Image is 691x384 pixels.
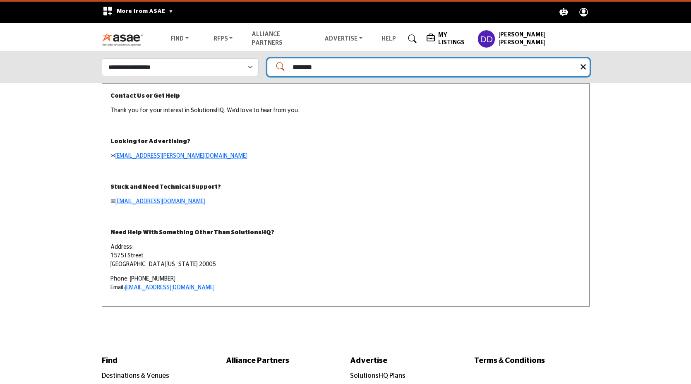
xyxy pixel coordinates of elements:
a: [EMAIL_ADDRESS][DOMAIN_NAME] [115,199,205,204]
p: ✉ [110,152,581,161]
strong: Need Help With Something Other Than SolutionsHQ? [110,230,274,235]
a: RFPs [208,33,239,45]
strong: Looking for Advertising? [110,139,190,144]
a: Destinations & Venues [102,372,170,379]
p: ✉ [110,197,581,206]
a: Terms & Conditions [474,355,590,367]
a: Help [381,36,396,42]
div: My Listings [427,31,474,46]
a: Advertise [319,33,368,45]
p: Thank you for your interest in SolutionsHQ. We'd love to hear from you. [110,106,581,115]
button: Show hide supplier dropdown [477,30,495,48]
strong: Contact Us or Get Help [110,93,180,99]
select: Select Listing Type Dropdown [102,58,259,76]
a: Find [165,33,194,45]
p: Address: 1575 I Street [GEOGRAPHIC_DATA][US_STATE] 20005 [110,243,581,269]
a: Advertise [350,355,465,367]
a: [EMAIL_ADDRESS][PERSON_NAME][DOMAIN_NAME] [115,153,248,159]
a: Search [400,32,422,46]
h5: My Listings [438,31,474,46]
a: Alliance Partners [226,355,341,367]
span: More from ASAE [117,8,173,14]
a: Find [102,355,217,367]
a: Alliance Partners [252,31,283,46]
a: [EMAIL_ADDRESS][DOMAIN_NAME] [125,285,215,290]
p: Phone: [PHONE_NUMBER] Email: [110,275,581,292]
img: Site Logo [102,32,148,46]
a: SolutionsHQ Plans [350,372,405,379]
input: Search Solutions [267,58,590,76]
h5: [PERSON_NAME] [PERSON_NAME] [499,31,589,47]
div: More from ASAE [97,2,179,23]
strong: Stuck and Need Technical Support? [110,184,221,190]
